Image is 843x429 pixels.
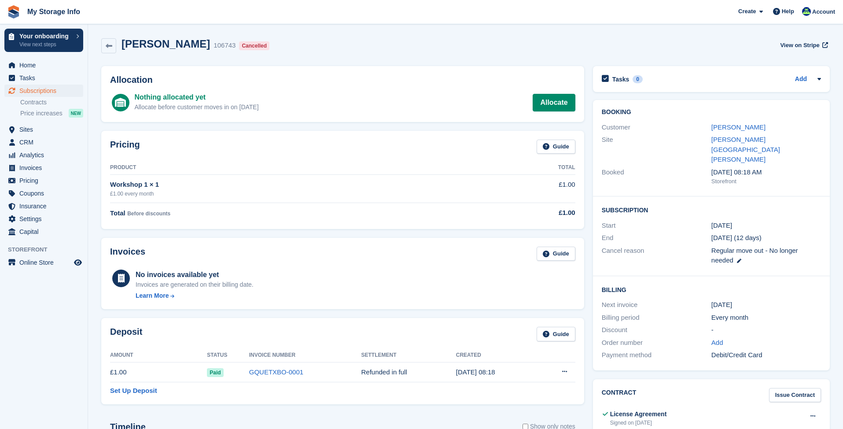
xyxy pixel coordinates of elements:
div: 106743 [214,41,236,51]
a: Preview store [73,257,83,268]
a: Add [795,74,807,85]
div: Invoices are generated on their billing date. [136,280,254,289]
th: Product [110,161,472,175]
div: [DATE] [711,300,821,310]
span: Online Store [19,256,72,269]
span: Sites [19,123,72,136]
a: menu [4,174,83,187]
div: Customer [602,122,711,133]
div: Next invoice [602,300,711,310]
div: License Agreement [610,410,667,419]
a: [PERSON_NAME][GEOGRAPHIC_DATA][PERSON_NAME] [711,136,780,163]
span: Pricing [19,174,72,187]
a: menu [4,226,83,238]
div: Site [602,135,711,165]
th: Created [456,348,537,362]
a: Guide [537,247,575,261]
div: Learn More [136,291,169,300]
div: £1.00 [472,208,575,218]
span: Invoices [19,162,72,174]
time: 2025-09-30 00:00:00 UTC [711,221,732,231]
a: Your onboarding View next steps [4,29,83,52]
div: Booked [602,167,711,186]
a: menu [4,149,83,161]
div: £1.00 every month [110,190,472,198]
div: Allocate before customer moves in on [DATE] [134,103,258,112]
a: Price increases NEW [20,108,83,118]
h2: Invoices [110,247,145,261]
p: View next steps [19,41,72,48]
a: menu [4,256,83,269]
a: menu [4,85,83,97]
div: Payment method [602,350,711,360]
a: menu [4,123,83,136]
div: 0 [633,75,643,83]
span: [DATE] (12 days) [711,234,762,241]
span: Capital [19,226,72,238]
span: Home [19,59,72,71]
a: GQUETXBO-0001 [249,368,303,376]
span: Total [110,209,125,217]
div: Workshop 1 × 1 [110,180,472,190]
span: Analytics [19,149,72,161]
span: Price increases [20,109,63,118]
a: [PERSON_NAME] [711,123,766,131]
a: menu [4,136,83,148]
th: Invoice Number [249,348,361,362]
span: Account [812,7,835,16]
span: Tasks [19,72,72,84]
h2: Allocation [110,75,575,85]
td: Refunded in full [361,362,456,382]
span: Storefront [8,245,88,254]
a: Learn More [136,291,254,300]
h2: [PERSON_NAME] [121,38,210,50]
a: Guide [537,140,575,154]
td: £1.00 [110,362,207,382]
h2: Billing [602,285,821,294]
div: Billing period [602,313,711,323]
div: End [602,233,711,243]
h2: Subscription [602,205,821,214]
p: Your onboarding [19,33,72,39]
h2: Contract [602,388,637,403]
th: Total [472,161,575,175]
span: View on Stripe [780,41,819,50]
h2: Pricing [110,140,140,154]
h2: Deposit [110,327,142,341]
a: Set Up Deposit [110,386,157,396]
img: stora-icon-8386f47178a22dfd0bd8f6a31ec36ba5ce8667c1dd55bd0f319d3a0aa187defe.svg [7,5,20,18]
span: Settings [19,213,72,225]
a: Issue Contract [769,388,821,403]
span: Insurance [19,200,72,212]
a: Add [711,338,723,348]
span: Before discounts [127,211,170,217]
a: menu [4,213,83,225]
div: Every month [711,313,821,323]
div: NEW [69,109,83,118]
div: Cancelled [239,41,269,50]
span: Regular move out - No longer needed [711,247,798,264]
time: 2025-09-06 07:18:45 UTC [456,368,495,376]
a: Allocate [533,94,575,111]
span: Create [738,7,756,16]
span: CRM [19,136,72,148]
div: Storefront [711,177,821,186]
a: menu [4,187,83,200]
div: Debit/Credit Card [711,350,821,360]
div: No invoices available yet [136,270,254,280]
a: menu [4,59,83,71]
a: menu [4,162,83,174]
a: Contracts [20,98,83,107]
div: Nothing allocated yet [134,92,258,103]
div: Cancel reason [602,246,711,266]
td: £1.00 [472,175,575,203]
div: [DATE] 08:18 AM [711,167,821,178]
div: Start [602,221,711,231]
h2: Tasks [612,75,629,83]
th: Status [207,348,249,362]
span: Coupons [19,187,72,200]
th: Settlement [361,348,456,362]
div: Discount [602,325,711,335]
img: Steve Doll [802,7,811,16]
div: Order number [602,338,711,348]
